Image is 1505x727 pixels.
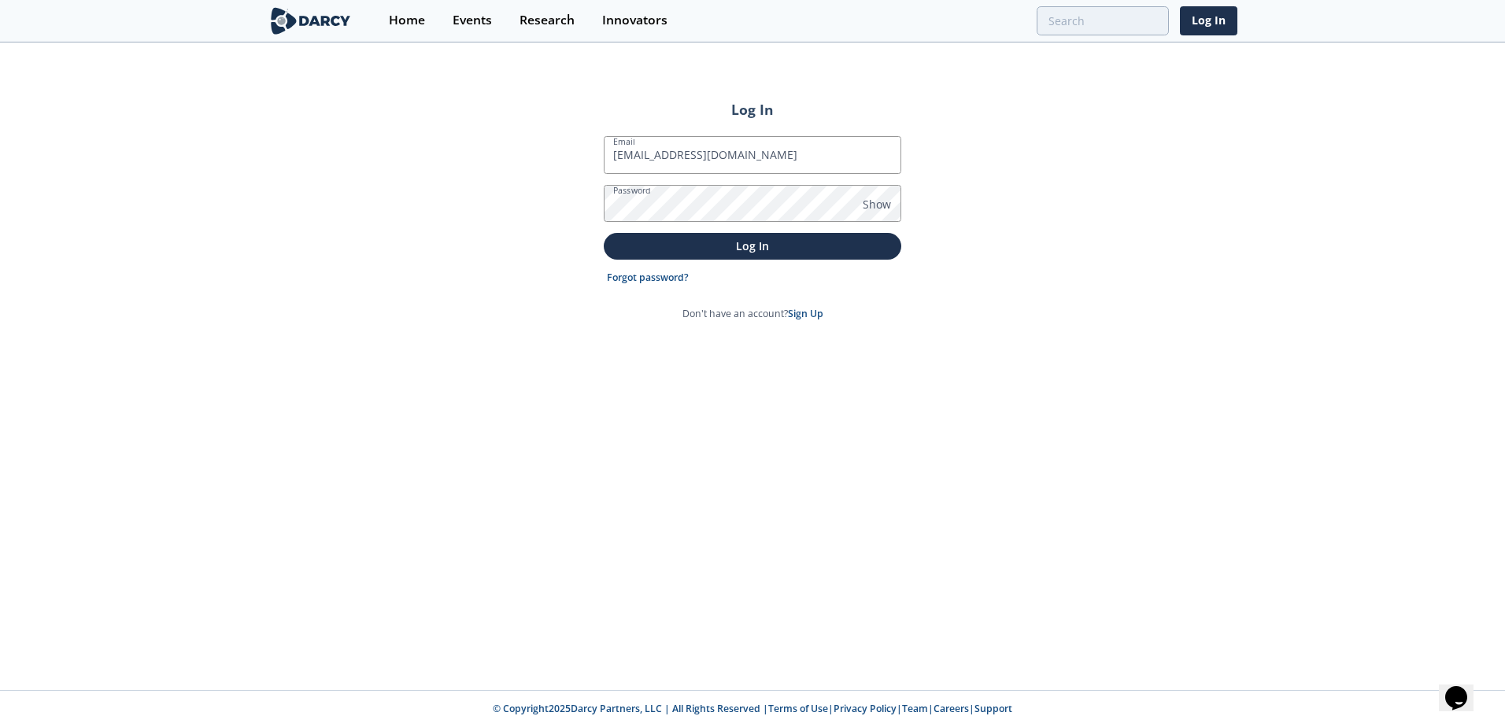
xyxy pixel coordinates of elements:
a: Forgot password? [607,271,689,285]
a: Support [974,702,1012,715]
iframe: chat widget [1439,664,1489,711]
div: Innovators [602,14,667,27]
p: Log In [615,238,890,254]
label: Email [613,135,635,148]
div: Home [389,14,425,27]
div: Events [453,14,492,27]
input: Advanced Search [1037,6,1169,35]
a: Team [902,702,928,715]
a: Privacy Policy [834,702,897,715]
p: © Copyright 2025 Darcy Partners, LLC | All Rights Reserved | | | | | [170,702,1335,716]
div: Research [520,14,575,27]
button: Log In [604,233,901,259]
p: Don't have an account? [682,307,823,321]
span: Show [863,196,891,212]
h2: Log In [604,99,901,120]
a: Log In [1180,6,1237,35]
img: logo-wide.svg [268,7,353,35]
a: Sign Up [788,307,823,320]
a: Careers [934,702,969,715]
a: Terms of Use [768,702,828,715]
label: Password [613,184,651,197]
